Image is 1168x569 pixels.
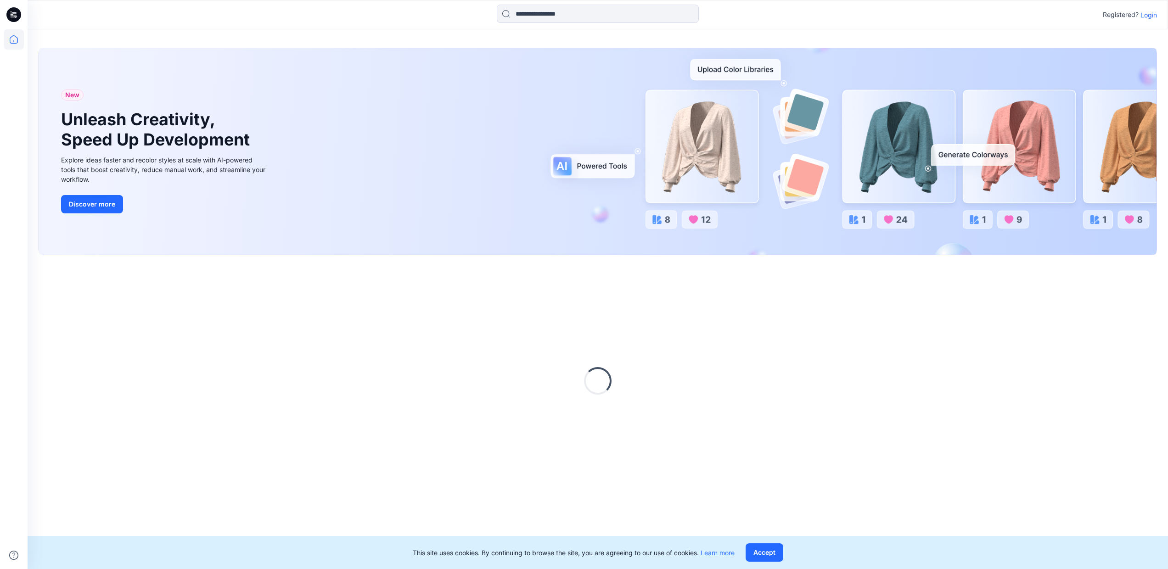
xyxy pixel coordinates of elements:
[61,110,254,149] h1: Unleash Creativity, Speed Up Development
[65,89,79,100] span: New
[61,155,268,184] div: Explore ideas faster and recolor styles at scale with AI-powered tools that boost creativity, red...
[1140,10,1157,20] p: Login
[746,543,783,562] button: Accept
[413,548,735,558] p: This site uses cookies. By continuing to browse the site, you are agreeing to our use of cookies.
[1103,9,1139,20] p: Registered?
[701,549,735,557] a: Learn more
[61,195,268,213] a: Discover more
[61,195,123,213] button: Discover more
